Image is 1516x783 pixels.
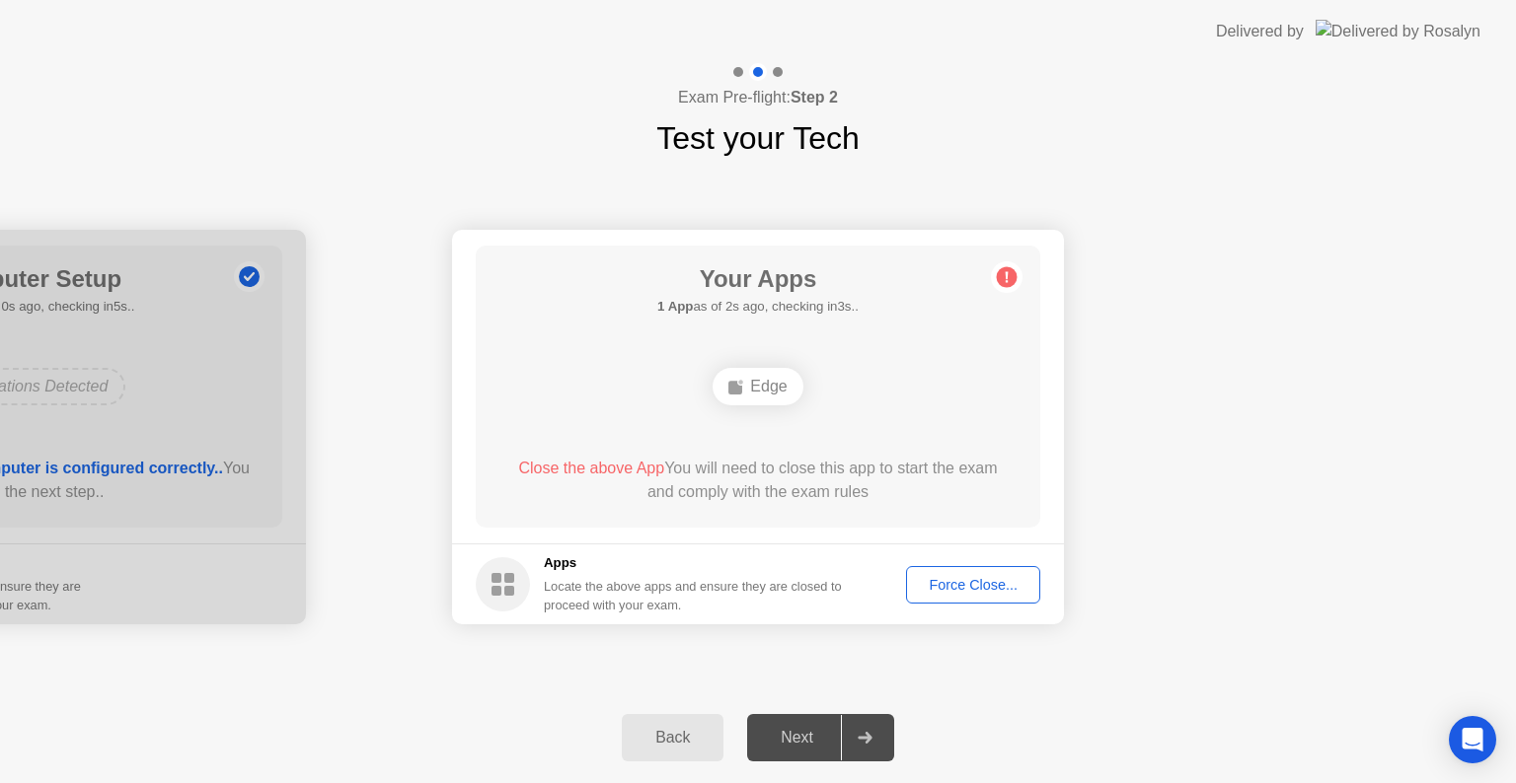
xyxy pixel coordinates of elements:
h4: Exam Pre-flight: [678,86,838,109]
div: Delivered by [1216,20,1304,43]
button: Force Close... [906,566,1040,604]
h5: as of 2s ago, checking in3s.. [657,297,859,317]
div: You will need to close this app to start the exam and comply with the exam rules [504,457,1013,504]
div: Edge [713,368,802,405]
div: Force Close... [913,577,1033,593]
span: Close the above App [518,460,664,476]
h5: Apps [544,553,843,573]
h1: Test your Tech [656,114,860,162]
button: Next [747,714,894,761]
div: Locate the above apps and ensure they are closed to proceed with your exam. [544,577,843,614]
img: Delivered by Rosalyn [1316,20,1480,42]
div: Open Intercom Messenger [1449,716,1496,763]
b: 1 App [657,299,693,314]
b: Step 2 [791,89,838,106]
h1: Your Apps [657,261,859,297]
button: Back [622,714,723,761]
div: Next [753,729,841,747]
div: Back [628,729,718,747]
